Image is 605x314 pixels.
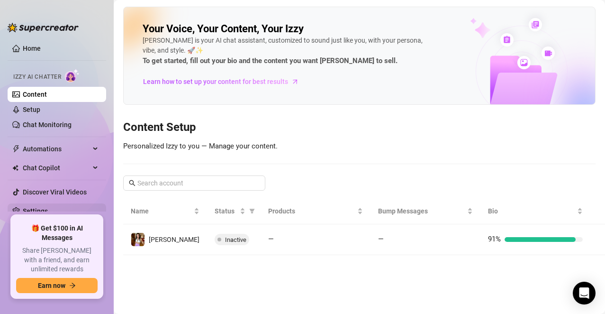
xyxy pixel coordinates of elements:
div: [PERSON_NAME] is your AI chat assistant, customized to sound just like you, with your persona, vi... [143,36,427,67]
span: Automations [23,141,90,157]
th: Bio [480,198,590,224]
a: Learn how to set up your content for best results [143,74,306,89]
span: arrow-right [290,77,300,86]
span: thunderbolt [12,145,20,153]
span: filter [249,208,255,214]
span: Products [268,206,355,216]
img: AI Chatter [65,69,80,83]
input: Search account [137,178,252,188]
img: Elena [131,233,144,246]
span: Bio [488,206,575,216]
span: Learn how to set up your content for best results [143,76,288,87]
span: Personalized Izzy to you — Manage your content. [123,142,278,150]
span: 91% [488,235,501,243]
img: logo-BBDzfeDw.svg [8,23,79,32]
span: Share [PERSON_NAME] with a friend, and earn unlimited rewards [16,246,98,274]
div: Open Intercom Messenger [573,282,596,305]
a: Discover Viral Videos [23,188,87,196]
img: ai-chatter-content-library-cLFOSyPT.png [448,8,595,104]
span: search [129,180,135,186]
a: Chat Monitoring [23,121,72,129]
th: Bump Messages [370,198,480,224]
span: Earn now [38,282,65,289]
span: Status [215,206,238,216]
th: Status [207,198,261,224]
a: Home [23,45,41,52]
span: arrow-right [69,282,76,289]
span: — [378,235,384,243]
strong: To get started, fill out your bio and the content you want [PERSON_NAME] to sell. [143,56,397,65]
span: [PERSON_NAME] [149,236,199,243]
th: Name [123,198,207,224]
a: Content [23,91,47,98]
img: Chat Copilot [12,165,18,171]
span: — [268,235,274,243]
a: Settings [23,207,48,215]
span: 🎁 Get $100 in AI Messages [16,224,98,242]
span: filter [247,204,257,218]
th: Products [261,198,370,224]
span: Izzy AI Chatter [13,73,61,82]
span: Chat Copilot [23,160,90,175]
span: Bump Messages [378,206,465,216]
h3: Content Setup [123,120,596,135]
span: Inactive [225,236,246,243]
button: Earn nowarrow-right [16,278,98,293]
a: Setup [23,106,40,113]
h2: Your Voice, Your Content, Your Izzy [143,22,304,36]
span: Name [131,206,192,216]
